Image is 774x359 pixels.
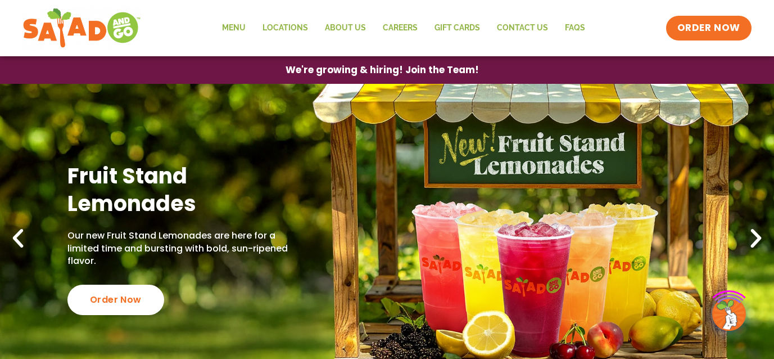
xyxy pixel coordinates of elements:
[374,15,426,41] a: Careers
[269,57,496,83] a: We're growing & hiring! Join the Team!
[214,15,254,41] a: Menu
[67,285,164,315] div: Order Now
[316,15,374,41] a: About Us
[677,21,740,35] span: ORDER NOW
[214,15,594,41] nav: Menu
[666,16,752,41] a: ORDER NOW
[6,226,30,251] div: Previous slide
[254,15,316,41] a: Locations
[67,230,301,267] p: Our new Fruit Stand Lemonades are here for a limited time and bursting with bold, sun-ripened fla...
[488,15,556,41] a: Contact Us
[556,15,594,41] a: FAQs
[22,6,141,51] img: new-SAG-logo-768×292
[426,15,488,41] a: GIFT CARDS
[744,226,768,251] div: Next slide
[67,162,301,218] h2: Fruit Stand Lemonades
[286,65,479,75] span: We're growing & hiring! Join the Team!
